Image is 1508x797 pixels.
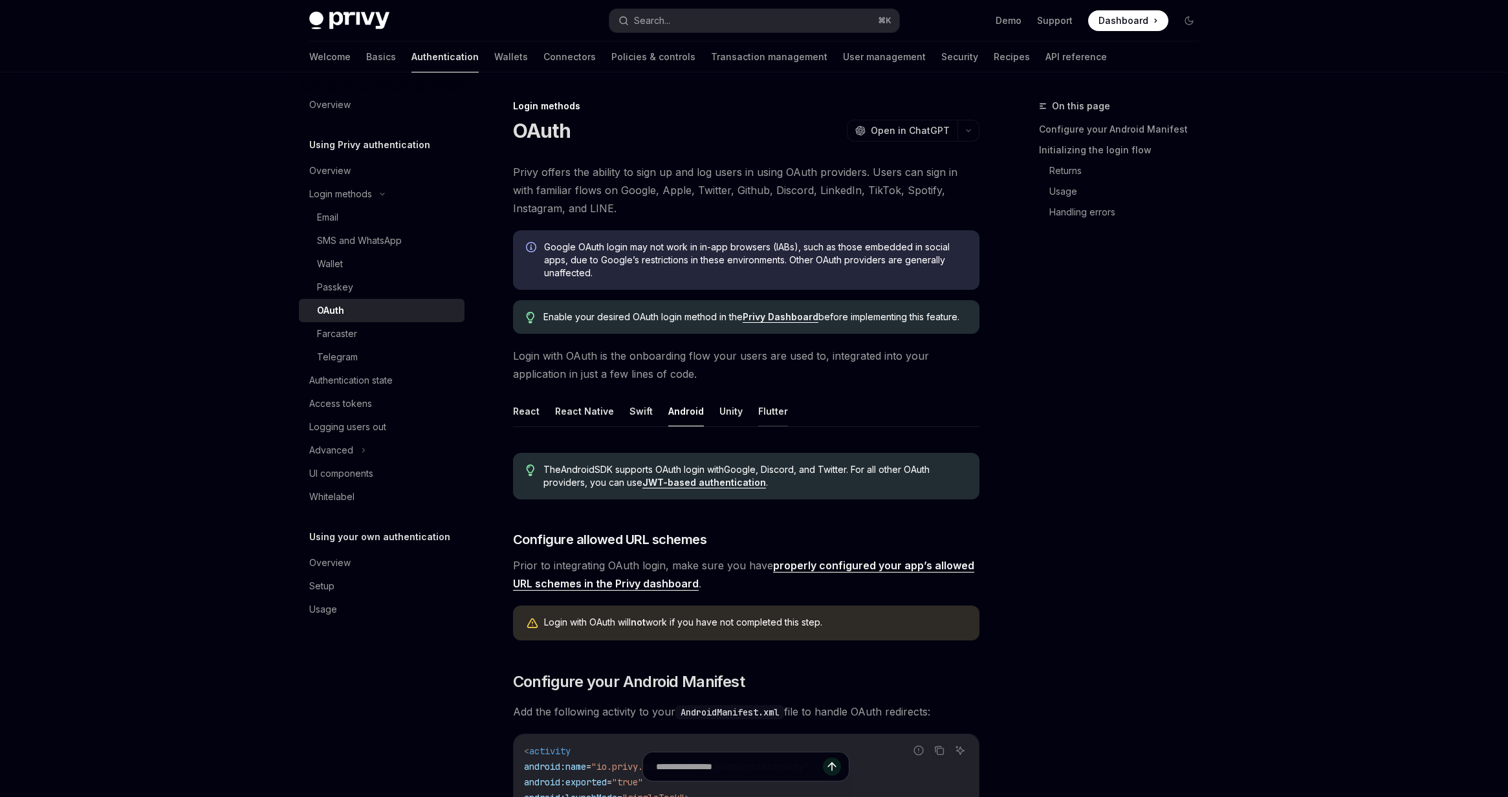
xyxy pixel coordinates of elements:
[299,392,464,415] a: Access tokens
[526,312,535,323] svg: Tip
[309,602,337,617] div: Usage
[1179,10,1199,31] button: Toggle dark mode
[309,137,430,153] h5: Using Privy authentication
[555,396,614,426] button: React Native
[513,163,979,217] span: Privy offers the ability to sign up and log users in using OAuth providers. Users can sign in wit...
[1098,14,1148,27] span: Dashboard
[299,598,464,621] a: Usage
[309,186,372,202] div: Login methods
[513,703,979,721] span: Add the following activity to your file to handle OAuth redirects:
[543,41,596,72] a: Connectors
[1037,14,1073,27] a: Support
[1039,119,1210,140] a: Configure your Android Manifest
[317,326,357,342] div: Farcaster
[309,41,351,72] a: Welcome
[309,97,351,113] div: Overview
[634,13,670,28] div: Search...
[1088,10,1168,31] a: Dashboard
[494,41,528,72] a: Wallets
[513,671,745,692] span: Configure your Android Manifest
[629,396,653,426] button: Swift
[611,41,695,72] a: Policies & controls
[526,464,535,476] svg: Tip
[299,299,464,322] a: OAuth
[317,210,338,225] div: Email
[743,311,818,323] a: Privy Dashboard
[847,120,957,142] button: Open in ChatGPT
[299,345,464,369] a: Telegram
[309,555,351,571] div: Overview
[1052,98,1110,114] span: On this page
[524,745,529,757] span: <
[309,12,389,30] img: dark logo
[513,347,979,383] span: Login with OAuth is the onboarding flow your users are used to, integrated into your application ...
[544,241,967,279] span: Google OAuth login may not work in in-app browsers (IABs), such as those embedded in social apps,...
[366,41,396,72] a: Basics
[513,100,979,113] div: Login methods
[309,163,351,179] div: Overview
[1049,160,1210,181] a: Returns
[317,256,343,272] div: Wallet
[513,396,540,426] button: React
[1049,181,1210,202] a: Usage
[317,233,402,248] div: SMS and WhatsApp
[299,252,464,276] a: Wallet
[544,616,967,630] div: Login with OAuth will work if you have not completed this step.
[309,466,373,481] div: UI components
[513,556,979,593] span: Prior to integrating OAuth login, make sure you have .
[317,279,353,295] div: Passkey
[941,41,978,72] a: Security
[642,477,766,488] a: JWT-based authentication
[317,349,358,365] div: Telegram
[843,41,926,72] a: User management
[309,489,355,505] div: Whitelabel
[299,485,464,508] a: Whitelabel
[309,529,450,545] h5: Using your own authentication
[543,463,966,489] span: The Android SDK supports OAuth login with Google, Discord, and Twitter . For all other OAuth prov...
[931,742,948,759] button: Copy the contents from the code block
[299,322,464,345] a: Farcaster
[529,745,571,757] span: activity
[543,311,966,323] span: Enable your desired OAuth login method in the before implementing this feature.
[317,303,344,318] div: OAuth
[309,396,372,411] div: Access tokens
[910,742,927,759] button: Report incorrect code
[1039,140,1210,160] a: Initializing the login flow
[309,442,353,458] div: Advanced
[299,206,464,229] a: Email
[994,41,1030,72] a: Recipes
[1049,202,1210,223] a: Handling errors
[631,617,646,628] strong: not
[299,415,464,439] a: Logging users out
[299,159,464,182] a: Overview
[1045,41,1107,72] a: API reference
[719,396,743,426] button: Unity
[513,530,707,549] span: Configure allowed URL schemes
[309,419,386,435] div: Logging users out
[411,41,479,72] a: Authentication
[996,14,1022,27] a: Demo
[758,396,788,426] button: Flutter
[299,551,464,574] a: Overview
[299,276,464,299] a: Passkey
[711,41,827,72] a: Transaction management
[299,462,464,485] a: UI components
[309,373,393,388] div: Authentication state
[823,758,841,776] button: Send message
[675,705,784,719] code: AndroidManifest.xml
[526,617,539,630] svg: Warning
[952,742,968,759] button: Ask AI
[513,119,571,142] h1: OAuth
[299,93,464,116] a: Overview
[526,242,539,255] svg: Info
[871,124,950,137] span: Open in ChatGPT
[668,396,704,426] button: Android
[299,229,464,252] a: SMS and WhatsApp
[299,574,464,598] a: Setup
[878,16,891,26] span: ⌘ K
[609,9,899,32] button: Search...⌘K
[299,369,464,392] a: Authentication state
[309,578,334,594] div: Setup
